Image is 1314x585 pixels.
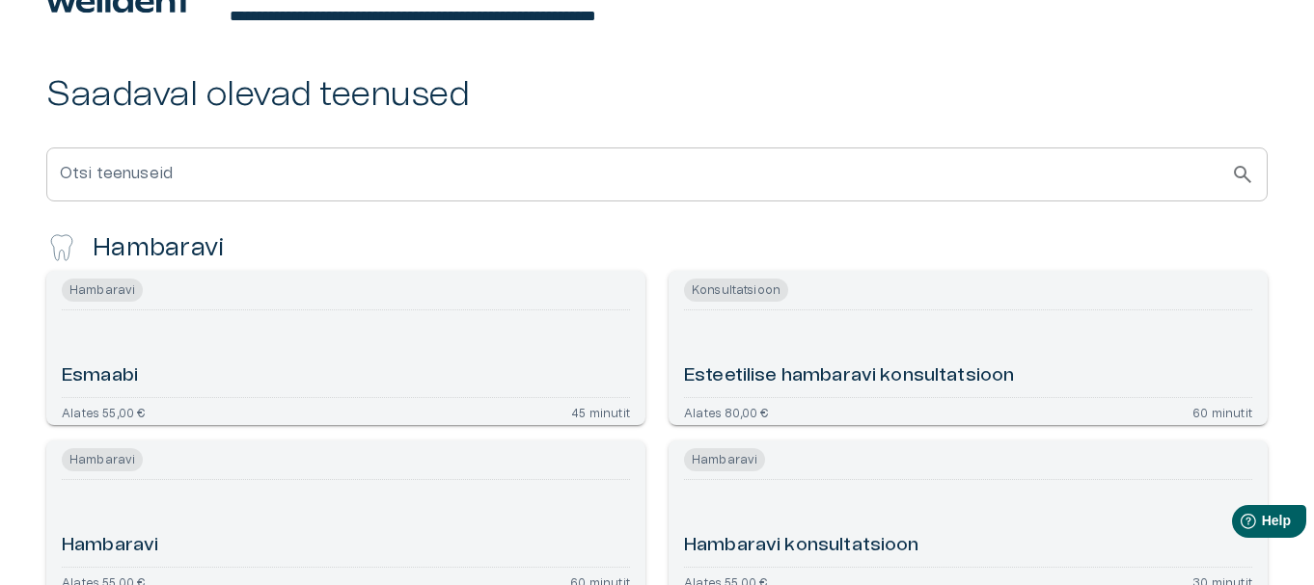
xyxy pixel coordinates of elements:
[46,74,1268,116] h2: Saadaval olevad teenused
[62,363,138,389] h6: Esmaabi
[669,271,1268,425] a: Navigate to Esteetilise hambaravi konsultatsioon
[684,448,765,471] span: Hambaravi
[93,232,225,263] h4: Hambaravi
[684,363,1014,389] h6: Esteetilise hambaravi konsultatsioon
[1163,497,1314,551] iframe: Help widget launcher
[1192,406,1252,417] p: 60 minutit
[684,406,768,417] p: Alates 80,00 €
[46,271,645,425] a: Navigate to Esmaabi
[571,406,630,417] p: 45 minutit
[62,448,143,471] span: Hambaravi
[684,279,788,302] span: Konsultatsioon
[684,533,919,559] h6: Hambaravi konsultatsioon
[62,279,143,302] span: Hambaravi
[1231,163,1254,186] span: search
[62,533,158,559] h6: Hambaravi
[62,406,145,417] p: Alates 55,00 €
